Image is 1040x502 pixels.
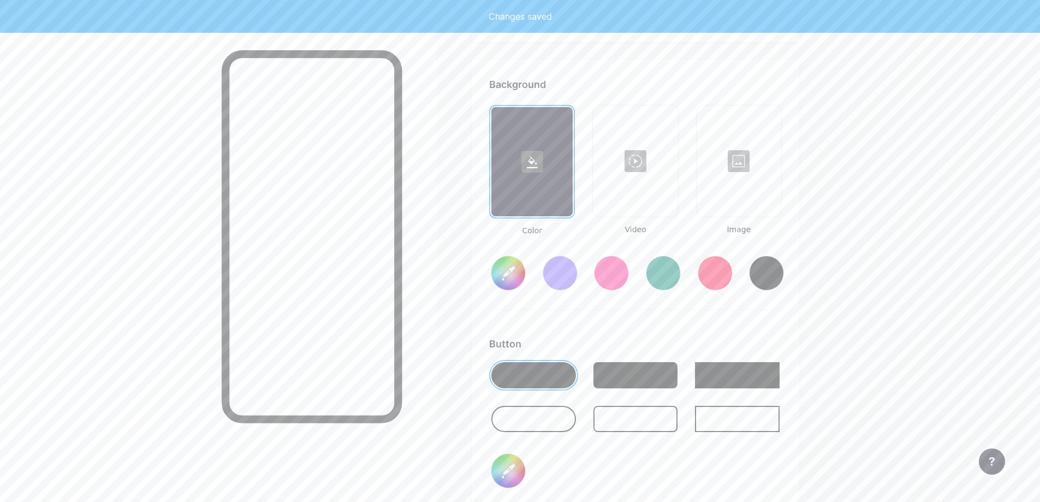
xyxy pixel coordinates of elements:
div: Changes saved [489,10,552,23]
div: Background [489,77,782,92]
span: Image [696,224,782,235]
span: Color [489,225,575,237]
div: Button [489,336,782,351]
span: Video [592,224,678,235]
